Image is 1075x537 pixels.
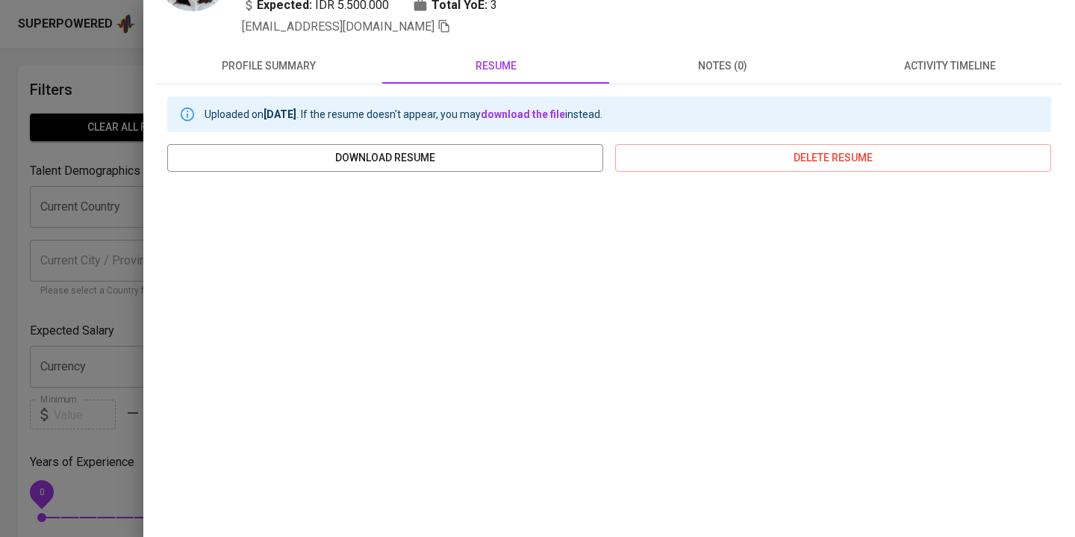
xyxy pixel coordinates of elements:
span: profile summary [164,57,373,75]
span: download resume [179,149,591,167]
button: delete resume [615,144,1051,172]
span: delete resume [627,149,1039,167]
span: [EMAIL_ADDRESS][DOMAIN_NAME] [242,19,434,34]
button: download resume [167,144,603,172]
span: resume [391,57,600,75]
span: activity timeline [845,57,1054,75]
a: download the file [481,108,565,120]
div: Uploaded on . If the resume doesn't appear, you may instead. [205,101,602,128]
span: notes (0) [618,57,827,75]
b: [DATE] [264,108,296,120]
